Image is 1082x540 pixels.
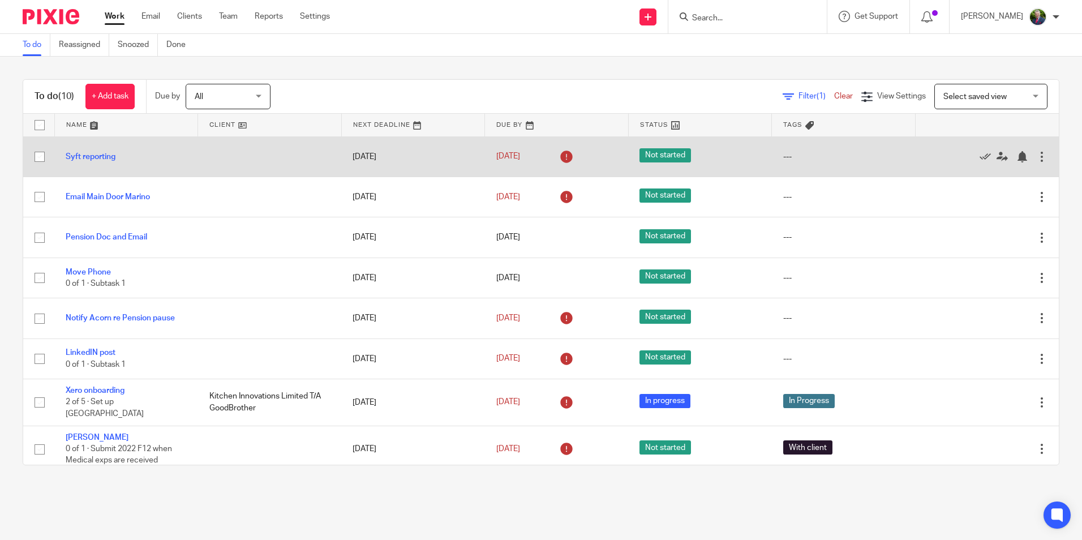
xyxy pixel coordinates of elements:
span: [DATE] [496,314,520,322]
span: 2 of 5 · Set up [GEOGRAPHIC_DATA] [66,398,144,418]
a: Move Phone [66,268,111,276]
span: [DATE] [496,274,520,282]
span: Not started [639,310,691,324]
span: Not started [639,148,691,162]
div: --- [783,272,904,284]
span: [DATE] [496,355,520,363]
a: Pension Doc and Email [66,233,147,241]
div: --- [783,232,904,243]
span: 0 of 1 · Submit 2022 F12 when Medical exps are received [66,445,172,465]
a: Done [166,34,194,56]
span: (1) [817,92,826,100]
span: With client [783,440,832,455]
span: Tags [783,122,802,128]
td: [DATE] [341,217,485,258]
div: --- [783,353,904,365]
td: [DATE] [341,338,485,379]
a: Snoozed [118,34,158,56]
span: [DATE] [496,153,520,161]
input: Search [691,14,793,24]
a: LinkedIN post [66,349,115,357]
a: Clients [177,11,202,22]
a: Mark as done [980,151,997,162]
div: --- [783,312,904,324]
span: [DATE] [496,398,520,406]
a: Notify Acorn re Pension pause [66,314,175,322]
td: [DATE] [341,177,485,217]
a: + Add task [85,84,135,109]
a: Reports [255,11,283,22]
p: [PERSON_NAME] [961,11,1023,22]
span: Not started [639,269,691,284]
td: [DATE] [341,258,485,298]
td: [DATE] [341,136,485,177]
span: Not started [639,350,691,365]
a: Work [105,11,124,22]
a: Settings [300,11,330,22]
a: Syft reporting [66,153,115,161]
a: Xero onboarding [66,387,124,395]
h1: To do [35,91,74,102]
td: [DATE] [341,379,485,426]
span: 0 of 1 · Subtask 1 [66,361,126,368]
span: Not started [639,440,691,455]
td: [DATE] [341,298,485,338]
span: Not started [639,188,691,203]
img: Pixie [23,9,79,24]
span: 0 of 1 · Subtask 1 [66,280,126,288]
a: Email Main Door Marino [66,193,150,201]
td: Kitchen Innovations Limited T/A GoodBrother [198,379,342,426]
span: [DATE] [496,193,520,201]
div: --- [783,151,904,162]
span: In Progress [783,394,835,408]
img: download.png [1029,8,1047,26]
div: --- [783,191,904,203]
span: Get Support [855,12,898,20]
a: Team [219,11,238,22]
span: Select saved view [943,93,1007,101]
span: Filter [798,92,834,100]
a: Reassigned [59,34,109,56]
span: In progress [639,394,690,408]
span: [DATE] [496,445,520,453]
td: [DATE] [341,426,485,472]
span: All [195,93,203,101]
p: Due by [155,91,180,102]
a: [PERSON_NAME] [66,434,128,442]
a: Clear [834,92,853,100]
a: Email [141,11,160,22]
span: View Settings [877,92,926,100]
span: [DATE] [496,233,520,241]
span: (10) [58,92,74,101]
a: To do [23,34,50,56]
span: Not started [639,229,691,243]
